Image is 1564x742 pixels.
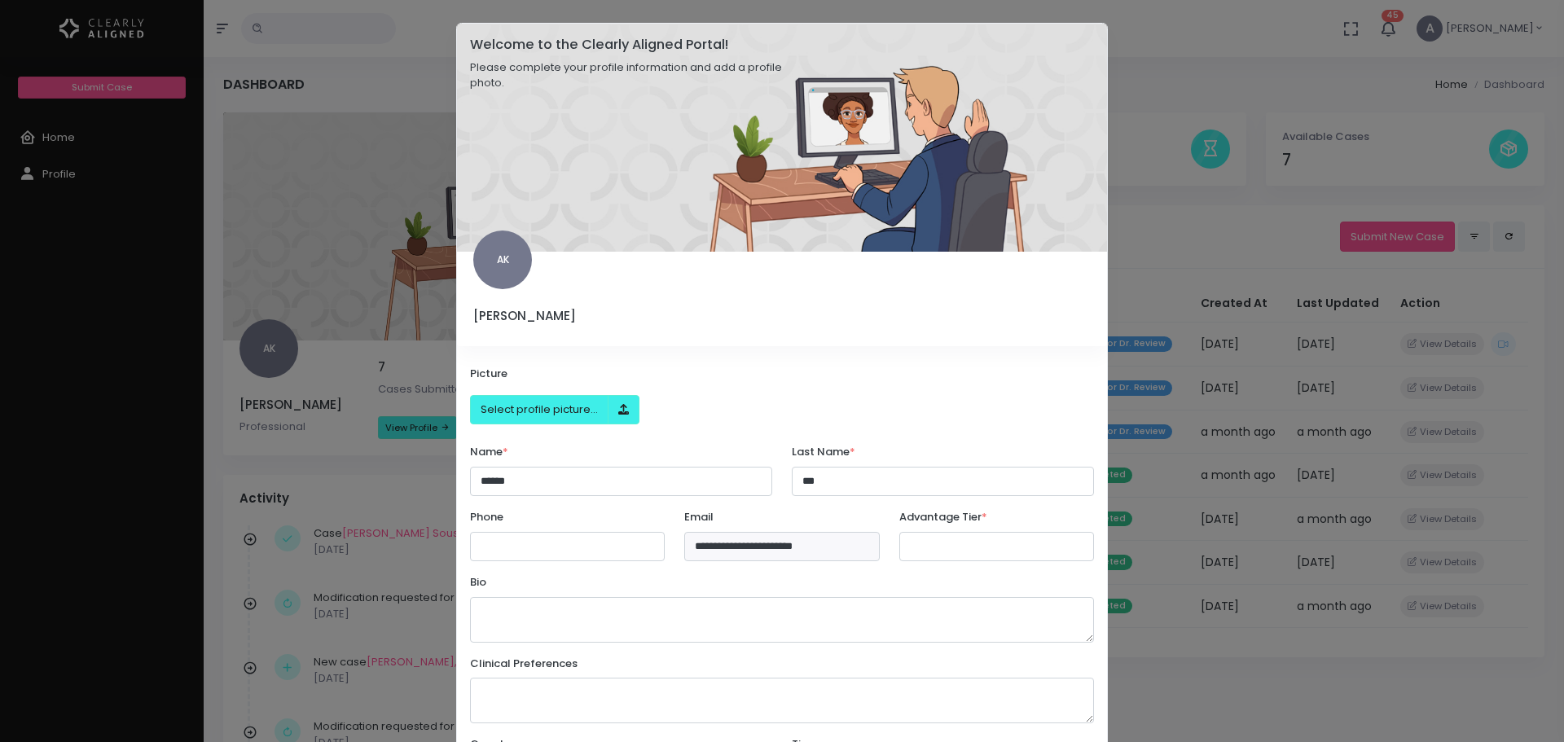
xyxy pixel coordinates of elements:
[792,444,855,460] label: Last Name
[608,395,639,425] button: File
[470,444,508,460] label: Name
[470,37,804,53] h5: Welcome to the Clearly Aligned Portal!
[470,574,486,591] label: Bio
[473,231,532,289] span: AK
[899,509,987,525] label: Advantage Tier
[470,395,608,425] button: File
[684,509,714,525] label: Email
[470,656,578,672] label: Clinical Preferences
[470,366,507,382] label: Picture
[473,309,666,323] h5: [PERSON_NAME]
[470,395,639,425] div: File
[470,509,503,525] label: Phone
[470,59,804,91] p: Please complete your profile information and add a profile photo.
